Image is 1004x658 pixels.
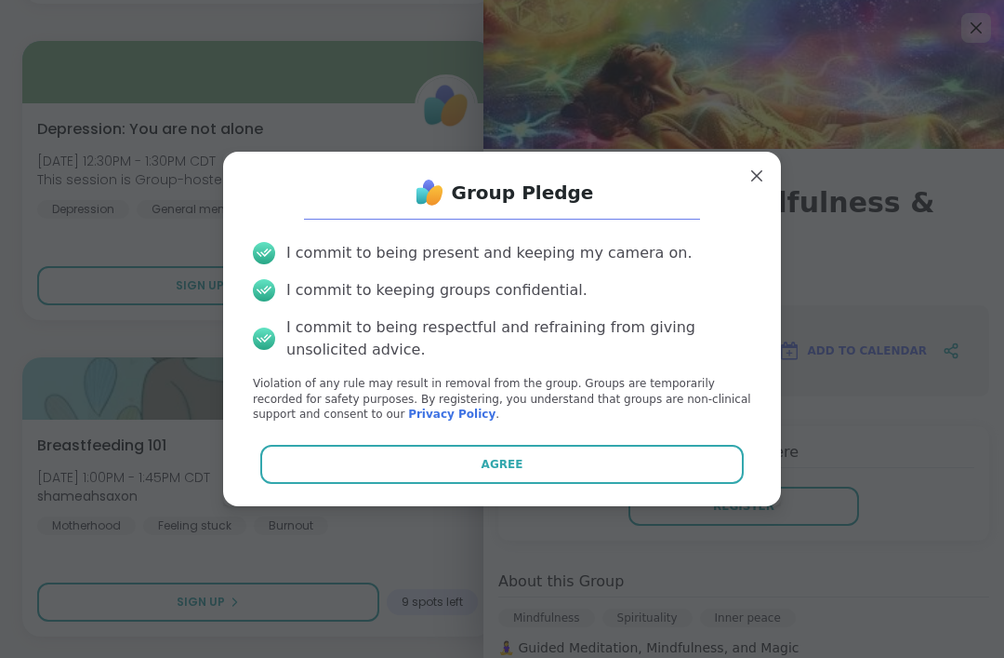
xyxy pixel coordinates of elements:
a: Privacy Policy [408,408,495,421]
div: I commit to being respectful and refraining from giving unsolicited advice. [286,316,751,361]
img: ShareWell Logo [411,174,448,211]
h1: Group Pledge [452,180,594,206]
div: I commit to keeping groups confidential. [286,279,588,302]
div: I commit to being present and keeping my camera on. [286,242,692,264]
span: Agree [482,456,523,473]
p: Violation of any rule may result in removal from the group. Groups are temporarily recorded for s... [253,376,751,423]
button: Agree [260,445,745,484]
